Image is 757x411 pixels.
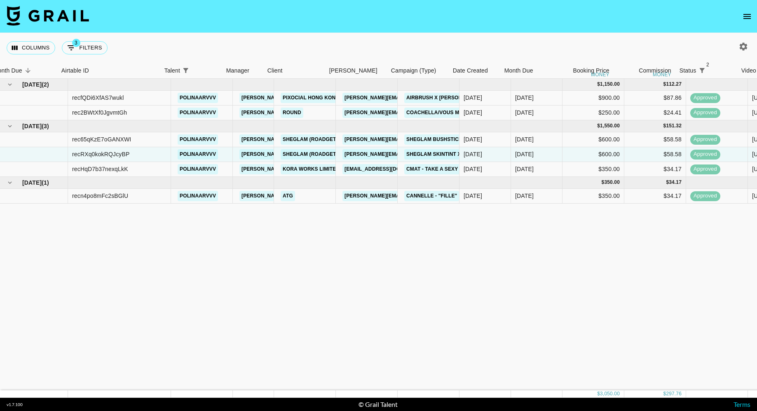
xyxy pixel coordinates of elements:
[281,191,295,201] a: ATG
[515,192,534,200] div: Jun '25
[515,94,534,102] div: Aug '25
[281,93,363,103] a: Pixocial Hong Kong Limited
[267,63,283,79] div: Client
[178,93,218,103] a: polinaarvvv
[690,136,720,143] span: approved
[178,149,218,160] a: polinaarvvv
[663,81,666,88] div: $
[178,164,218,174] a: polinaarvvv
[739,8,755,25] button: open drawer
[22,65,34,76] button: Sort
[504,63,533,79] div: Month Due
[359,400,398,409] div: © Grail Talent
[7,6,89,26] img: Grail Talent
[639,63,671,79] div: Commission
[404,149,507,160] a: SHEGLAM Skintint x [PERSON_NAME]
[666,179,669,186] div: $
[192,65,203,76] button: Sort
[160,63,222,79] div: Talent
[7,402,23,407] div: v 1.7.100
[624,91,686,106] div: $87.86
[675,63,737,79] div: Status
[72,150,129,158] div: recRXq0kokRQJcyBP
[239,134,374,145] a: [PERSON_NAME][EMAIL_ADDRESS][DOMAIN_NAME]
[515,165,534,173] div: Jul '25
[281,149,378,160] a: Sheglam (RoadGet Business PTE)
[464,165,482,173] div: 10/07/2025
[391,63,436,79] div: Campaign (Type)
[239,93,374,103] a: [PERSON_NAME][EMAIL_ADDRESS][DOMAIN_NAME]
[600,122,620,129] div: 1,550.00
[690,165,720,173] span: approved
[464,192,482,200] div: 24/06/2025
[602,179,605,186] div: $
[42,80,49,89] span: ( 2 )
[178,108,218,118] a: polinaarvvv
[562,189,624,204] div: $350.00
[690,94,720,102] span: approved
[696,65,708,76] div: 2 active filters
[449,63,500,79] div: Date Created
[72,39,80,47] span: 3
[464,108,482,117] div: 11/08/2025
[342,149,477,160] a: [PERSON_NAME][EMAIL_ADDRESS][DOMAIN_NAME]
[690,109,720,117] span: approved
[597,390,600,397] div: $
[703,61,712,69] span: 2
[180,65,192,76] div: 1 active filter
[342,164,435,174] a: [EMAIL_ADDRESS][DOMAIN_NAME]
[42,122,49,130] span: ( 3 )
[591,72,609,77] div: money
[72,192,128,200] div: recn4po8mFc2sBGlU
[61,63,89,79] div: Airtable ID
[404,191,459,201] a: Cannelle - "FILLE"
[453,63,488,79] div: Date Created
[690,192,720,200] span: approved
[72,108,127,117] div: rec2BWtXf0JgvmtGh
[404,108,557,118] a: Coachella/Vous Me Plaisez - Gambi x [PERSON_NAME]
[708,65,719,76] button: Sort
[562,147,624,162] div: $600.00
[239,164,374,174] a: [PERSON_NAME][EMAIL_ADDRESS][DOMAIN_NAME]
[62,41,108,54] button: Show filters
[404,134,513,145] a: SHEGLAM Bushstick x [PERSON_NAME]
[666,390,682,397] div: 297.76
[663,390,666,397] div: $
[666,122,682,129] div: 151.32
[464,135,482,143] div: 29/07/2025
[690,150,720,158] span: approved
[604,179,620,186] div: 350.00
[222,63,263,79] div: Manager
[239,191,374,201] a: [PERSON_NAME][EMAIL_ADDRESS][DOMAIN_NAME]
[281,164,342,174] a: KORA WORKS LIMITED
[624,106,686,120] div: $24.41
[4,120,16,132] button: hide children
[4,177,16,188] button: hide children
[680,63,696,79] div: Status
[342,108,477,118] a: [PERSON_NAME][EMAIL_ADDRESS][DOMAIN_NAME]
[562,162,624,177] div: $350.00
[226,63,249,79] div: Manager
[178,134,218,145] a: polinaarvvv
[515,108,534,117] div: Aug '25
[329,63,377,79] div: [PERSON_NAME]
[22,80,42,89] span: [DATE]
[562,132,624,147] div: $600.00
[281,108,303,118] a: Round
[562,106,624,120] div: $250.00
[696,65,708,76] button: Show filters
[42,178,49,187] span: ( 1 )
[7,41,55,54] button: Select columns
[178,191,218,201] a: polinaarvvv
[624,132,686,147] div: $58.58
[500,63,552,79] div: Month Due
[600,390,620,397] div: 3,050.00
[22,178,42,187] span: [DATE]
[404,93,483,103] a: AirBrush x [PERSON_NAME]
[562,91,624,106] div: $900.00
[263,63,325,79] div: Client
[57,63,160,79] div: Airtable ID
[72,135,131,143] div: rec65qKzE7oGANXWI
[342,134,477,145] a: [PERSON_NAME][EMAIL_ADDRESS][DOMAIN_NAME]
[4,79,16,90] button: hide children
